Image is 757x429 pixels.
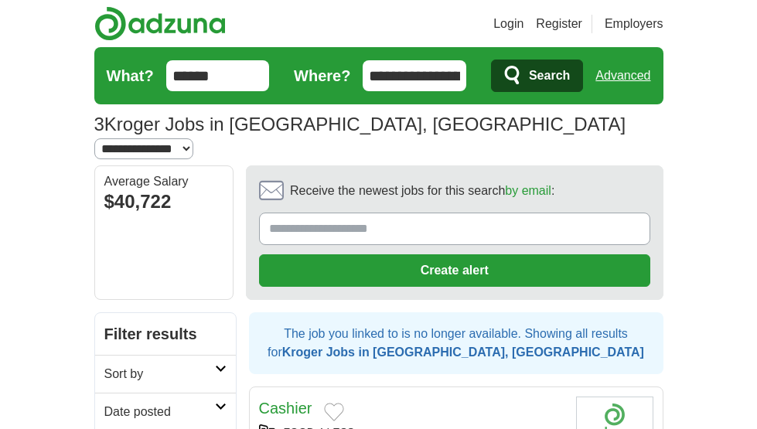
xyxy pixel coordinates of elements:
a: Sort by [95,355,236,393]
h2: Filter results [95,313,236,355]
button: Search [491,60,583,92]
button: Create alert [259,254,650,287]
a: Register [536,15,582,33]
button: Add to favorite jobs [324,403,344,421]
div: The job you linked to is no longer available. Showing all results for [249,312,663,374]
span: Search [529,60,570,91]
a: Cashier [259,400,312,417]
strong: Kroger Jobs in [GEOGRAPHIC_DATA], [GEOGRAPHIC_DATA] [282,346,644,359]
h2: Sort by [104,365,215,383]
div: Average Salary [104,175,223,188]
a: Login [493,15,523,33]
a: Employers [605,15,663,33]
a: by email [505,184,551,197]
span: Receive the newest jobs for this search : [290,182,554,200]
h2: Date posted [104,403,215,421]
a: Advanced [595,60,650,91]
img: Adzuna logo [94,6,226,41]
label: What? [107,64,154,87]
h1: Kroger Jobs in [GEOGRAPHIC_DATA], [GEOGRAPHIC_DATA] [94,114,626,134]
div: $40,722 [104,188,223,216]
span: 3 [94,111,104,138]
label: Where? [294,64,350,87]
